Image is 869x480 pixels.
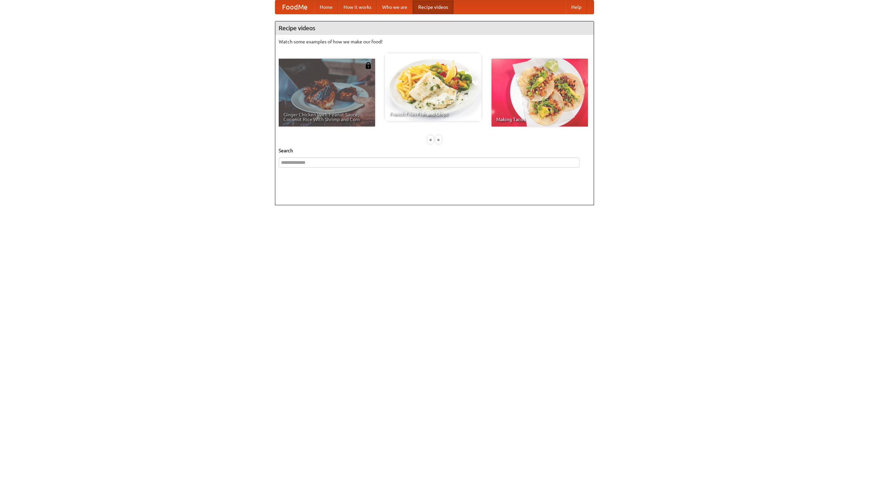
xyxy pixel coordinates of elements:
a: Help [566,0,587,14]
h5: Search [279,147,590,154]
a: Home [314,0,338,14]
img: 483408.png [365,62,372,69]
a: French Fries Fish and Chips [385,53,481,121]
span: Making Tacos [496,117,583,122]
div: » [436,135,442,144]
h4: Recipe videos [275,21,594,35]
p: Watch some examples of how we make our food! [279,38,590,45]
a: Who we are [377,0,413,14]
a: Making Tacos [492,59,588,127]
span: French Fries Fish and Chips [390,112,477,116]
a: How it works [338,0,377,14]
a: Recipe videos [413,0,454,14]
div: « [427,135,433,144]
a: FoodMe [275,0,314,14]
